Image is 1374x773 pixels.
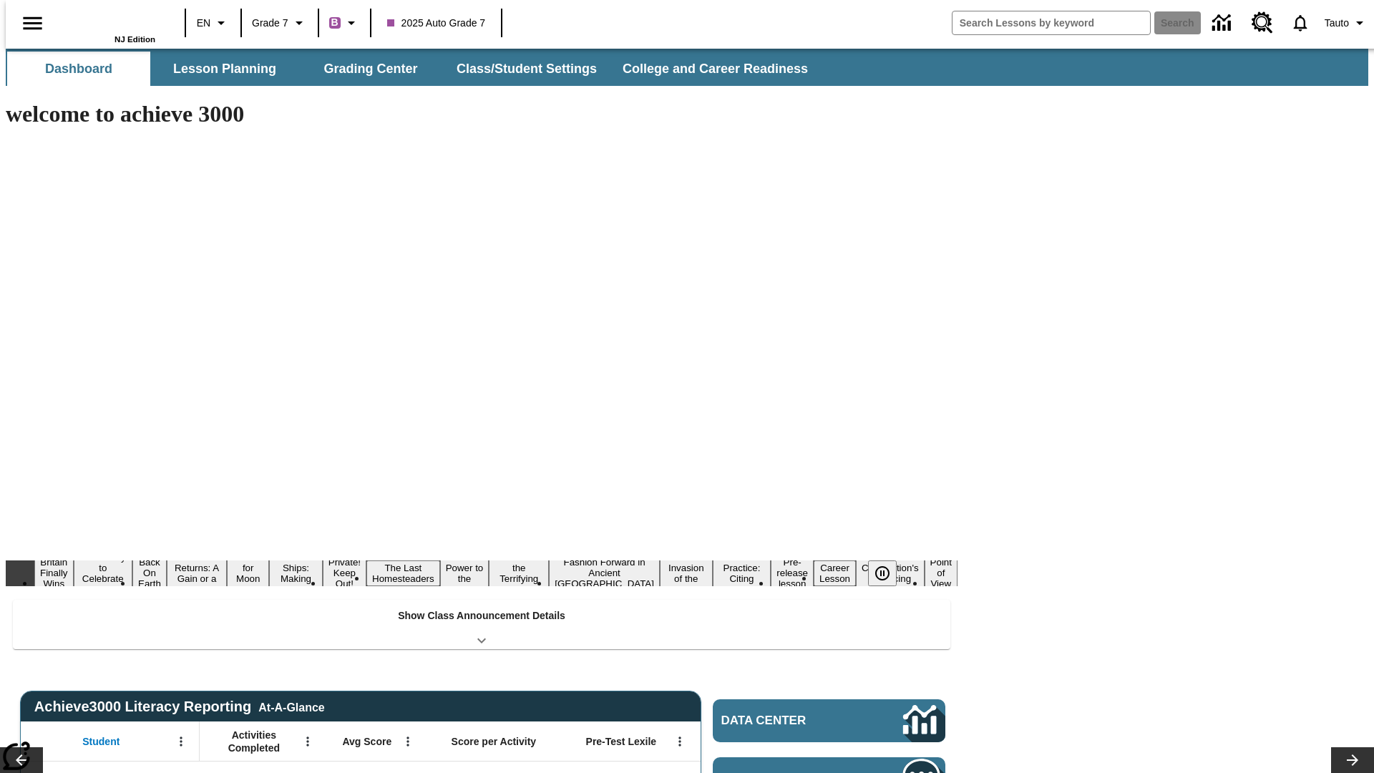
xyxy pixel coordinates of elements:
button: Profile/Settings [1319,10,1374,36]
button: Slide 8 The Last Homesteaders [366,560,440,586]
button: Slide 1 Britain Finally Wins [34,555,74,591]
span: Tauto [1325,16,1349,31]
button: Slide 9 Solar Power to the People [440,550,489,597]
div: At-A-Glance [258,699,324,714]
div: Pause [868,560,911,586]
span: Activities Completed [207,729,301,754]
button: Slide 3 Back On Earth [132,555,167,591]
button: College and Career Readiness [611,52,819,86]
span: Score per Activity [452,735,537,748]
button: Slide 14 Pre-release lesson [771,555,814,591]
button: Grade: Grade 7, Select a grade [246,10,313,36]
button: Pause [868,560,897,586]
a: Notifications [1282,4,1319,42]
button: Open Menu [170,731,192,752]
div: Show Class Announcement Details [13,600,950,649]
button: Open Menu [297,731,318,752]
span: Achieve3000 Literacy Reporting [34,699,325,715]
span: EN [197,16,210,31]
button: Slide 16 The Constitution's Balancing Act [856,550,925,597]
span: 2025 Auto Grade 7 [387,16,486,31]
button: Class/Student Settings [445,52,608,86]
a: Resource Center, Will open in new tab [1243,4,1282,42]
button: Lesson carousel, Next [1331,747,1374,773]
span: Grade 7 [252,16,288,31]
button: Open side menu [11,2,54,44]
p: Show Class Announcement Details [398,608,565,623]
span: Data Center [721,714,855,728]
a: Data Center [713,699,945,742]
button: Open Menu [669,731,691,752]
button: Slide 13 Mixed Practice: Citing Evidence [713,550,771,597]
button: Slide 6 Cruise Ships: Making Waves [269,550,323,597]
button: Slide 2 Get Ready to Celebrate Juneteenth! [74,550,133,597]
button: Grading Center [299,52,442,86]
button: Slide 15 Career Lesson [814,560,856,586]
span: B [331,14,338,31]
button: Dashboard [7,52,150,86]
button: Boost Class color is purple. Change class color [323,10,366,36]
button: Slide 4 Free Returns: A Gain or a Drain? [167,550,227,597]
button: Slide 5 Time for Moon Rules? [227,550,269,597]
button: Open Menu [397,731,419,752]
div: Home [62,5,155,44]
span: Pre-Test Lexile [586,735,657,748]
a: Home [62,6,155,35]
button: Slide 12 The Invasion of the Free CD [660,550,713,597]
span: NJ Edition [114,35,155,44]
button: Lesson Planning [153,52,296,86]
a: Data Center [1204,4,1243,43]
input: search field [952,11,1150,34]
span: Student [82,735,120,748]
button: Slide 17 Point of View [925,555,958,591]
button: Slide 7 Private! Keep Out! [323,555,366,591]
button: Language: EN, Select a language [190,10,236,36]
button: Slide 10 Attack of the Terrifying Tomatoes [489,550,549,597]
div: SubNavbar [6,52,821,86]
h1: welcome to achieve 3000 [6,101,958,127]
div: SubNavbar [6,49,1368,86]
span: Avg Score [342,735,391,748]
button: Slide 11 Fashion Forward in Ancient Rome [549,555,660,591]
